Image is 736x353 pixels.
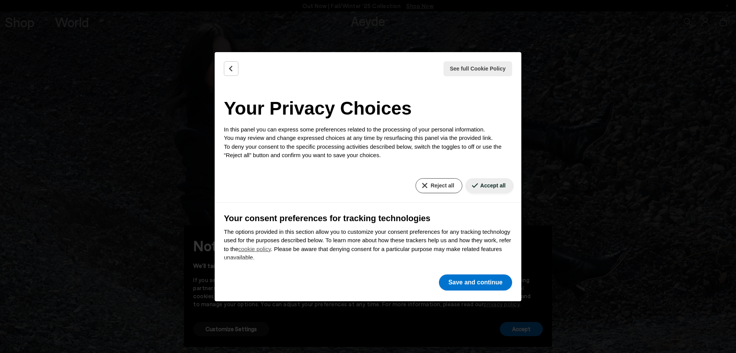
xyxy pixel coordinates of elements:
p: The options provided in this section allow you to customize your consent preferences for any trac... [224,228,512,262]
button: Back [224,61,238,76]
a: cookie policy - link opens in a new tab [238,246,271,252]
button: See full Cookie Policy [444,61,513,76]
button: Save and continue [439,274,512,291]
button: Accept all [465,178,514,193]
span: See full Cookie Policy [450,65,506,73]
h2: Your Privacy Choices [224,95,512,122]
h3: Your consent preferences for tracking technologies [224,212,512,225]
button: Reject all [416,178,462,193]
p: In this panel you can express some preferences related to the processing of your personal informa... [224,125,512,160]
